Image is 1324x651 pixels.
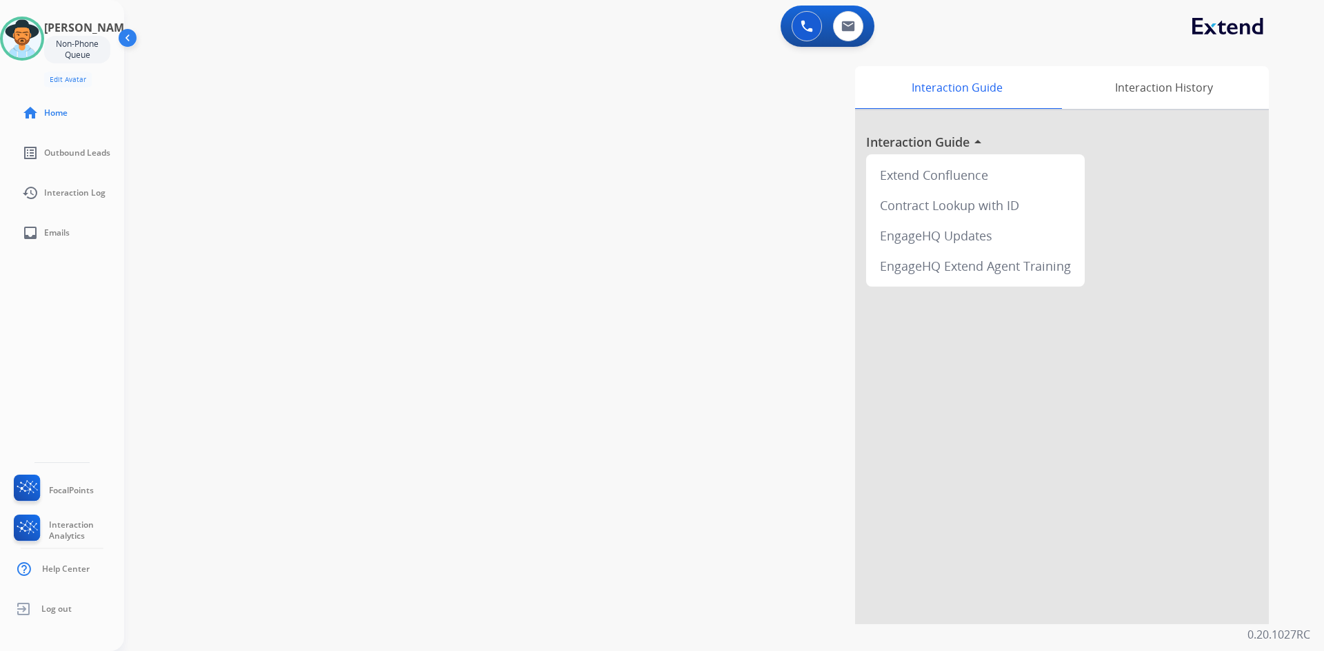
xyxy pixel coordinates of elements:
[42,564,90,575] span: Help Center
[44,72,92,87] button: Edit Avatar
[44,187,106,198] span: Interaction Log
[22,225,39,241] mat-icon: inbox
[44,147,110,158] span: Outbound Leads
[872,190,1079,220] div: Contract Lookup with ID
[22,185,39,201] mat-icon: history
[872,160,1079,190] div: Extend Confluence
[44,107,68,118] span: Home
[11,515,124,546] a: Interaction Analytics
[872,220,1079,251] div: EngageHQ Updates
[3,19,41,58] img: avatar
[872,251,1079,281] div: EngageHQ Extend Agent Training
[44,36,110,63] div: Non-Phone Queue
[22,105,39,121] mat-icon: home
[1059,66,1269,109] div: Interaction History
[11,475,94,506] a: FocalPoints
[855,66,1059,109] div: Interaction Guide
[41,603,72,614] span: Log out
[44,19,134,36] h3: [PERSON_NAME]
[22,145,39,161] mat-icon: list_alt
[1247,626,1310,643] p: 0.20.1027RC
[49,485,94,496] span: FocalPoints
[44,227,70,238] span: Emails
[49,519,124,541] span: Interaction Analytics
